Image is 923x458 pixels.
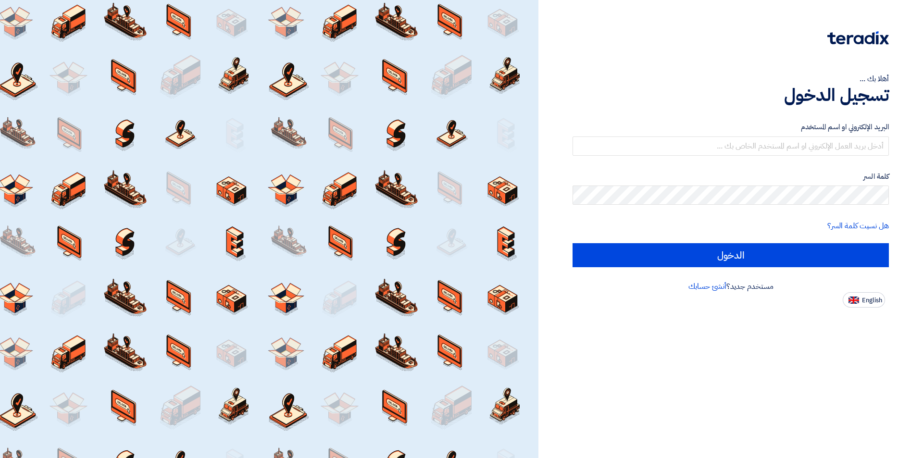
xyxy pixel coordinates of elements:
label: البريد الإلكتروني او اسم المستخدم [573,122,889,133]
h1: تسجيل الدخول [573,85,889,106]
input: أدخل بريد العمل الإلكتروني او اسم المستخدم الخاص بك ... [573,136,889,156]
label: كلمة السر [573,171,889,182]
div: أهلا بك ... [573,73,889,85]
a: هل نسيت كلمة السر؟ [827,220,889,232]
button: English [843,292,885,308]
img: en-US.png [848,297,859,304]
img: Teradix logo [827,31,889,45]
input: الدخول [573,243,889,267]
span: English [862,297,882,304]
div: مستخدم جديد؟ [573,281,889,292]
a: أنشئ حسابك [688,281,726,292]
